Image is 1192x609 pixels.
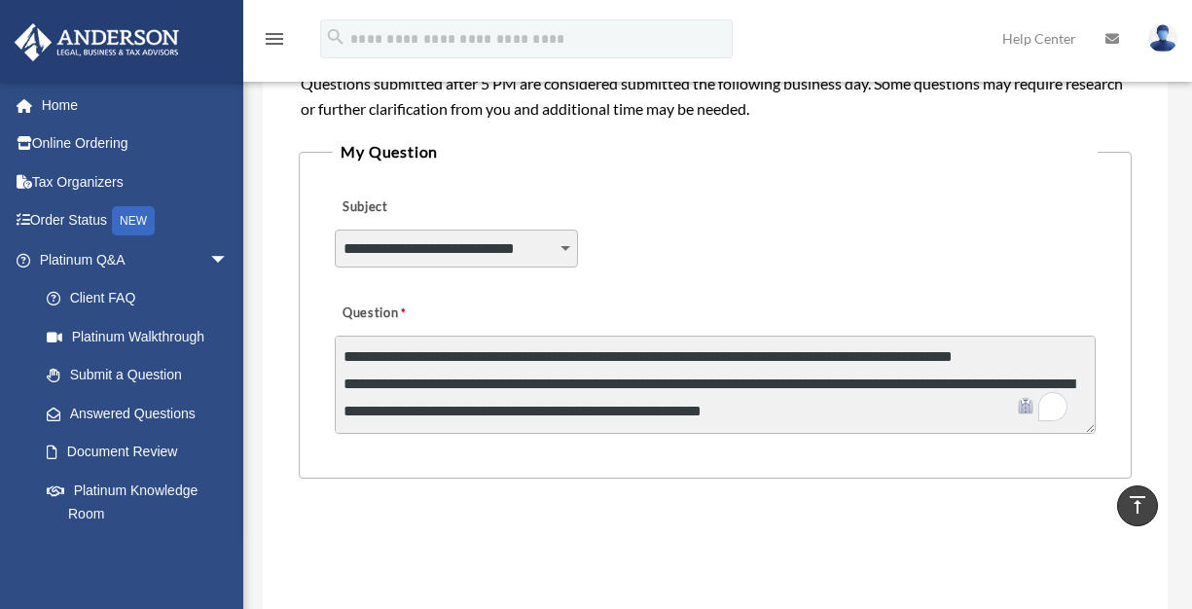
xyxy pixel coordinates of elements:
[14,201,258,241] a: Order StatusNEW
[263,34,286,51] a: menu
[27,279,258,318] a: Client FAQ
[27,394,258,433] a: Answered Questions
[14,125,258,163] a: Online Ordering
[9,23,185,61] img: Anderson Advisors Platinum Portal
[333,138,1097,165] legend: My Question
[1148,24,1177,53] img: User Pic
[27,356,248,395] a: Submit a Question
[209,240,248,280] span: arrow_drop_down
[1117,485,1158,526] a: vertical_align_top
[27,317,258,356] a: Platinum Walkthrough
[1126,493,1149,517] i: vertical_align_top
[14,162,258,201] a: Tax Organizers
[263,27,286,51] i: menu
[14,240,258,279] a: Platinum Q&Aarrow_drop_down
[27,433,258,472] a: Document Review
[335,194,520,221] label: Subject
[112,206,155,235] div: NEW
[27,471,258,533] a: Platinum Knowledge Room
[27,533,258,595] a: Tax & Bookkeeping Packages
[335,300,486,327] label: Question
[335,336,1095,434] textarea: To enrich screen reader interactions, please activate Accessibility in Grammarly extension settings
[325,26,346,48] i: search
[14,86,258,125] a: Home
